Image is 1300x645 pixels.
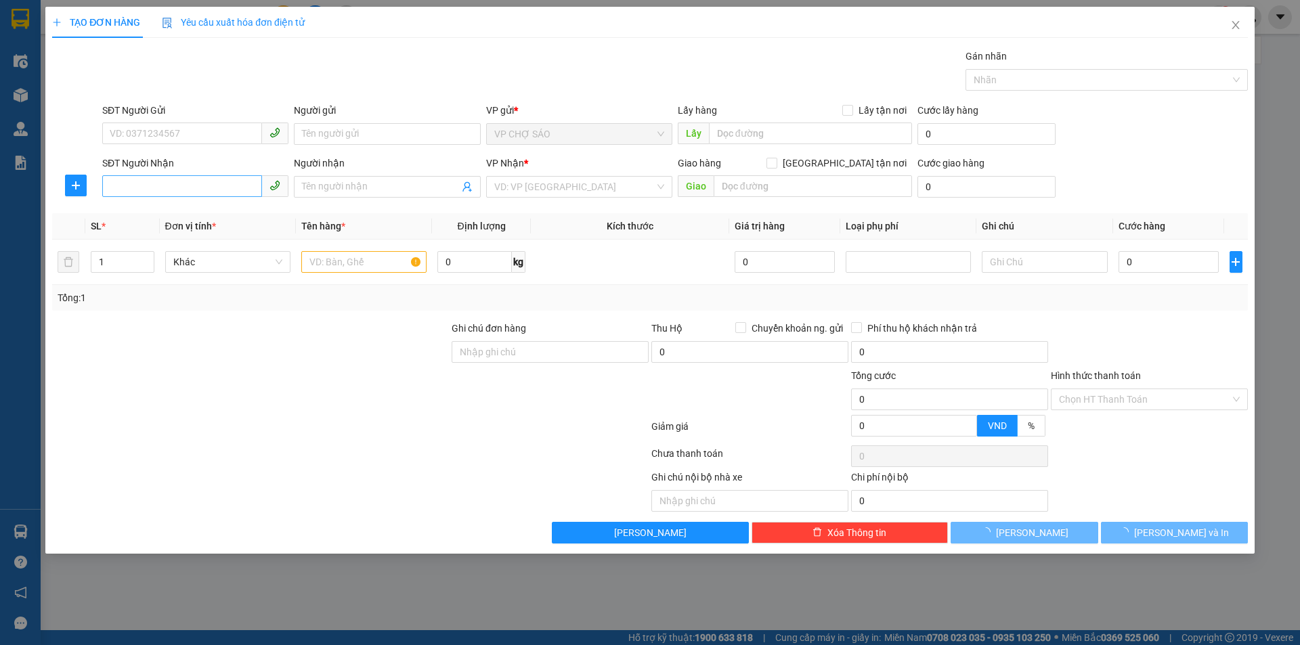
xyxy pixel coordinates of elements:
th: Ghi chú [976,213,1112,240]
span: plus [1230,257,1242,267]
div: SĐT Người Nhận [102,156,288,171]
span: loading [1119,527,1134,537]
input: Nhập ghi chú [651,490,848,512]
span: Thu Hộ [651,323,682,334]
span: down [966,427,974,435]
span: Lấy [678,123,709,144]
div: Người gửi [294,103,480,118]
span: VP CHỢ SÁO [494,124,664,144]
span: Đơn vị tính [165,221,216,231]
label: Ghi chú đơn hàng [452,323,526,334]
span: [GEOGRAPHIC_DATA] tận nơi [777,156,912,171]
button: Close [1217,7,1255,45]
div: Tổng: 1 [58,290,502,305]
span: close [1230,20,1241,30]
span: loading [981,527,996,537]
span: Lấy tận nơi [853,103,912,118]
button: delete [58,251,79,273]
span: user-add [462,181,473,192]
input: 0 [735,251,836,273]
span: VND [988,420,1007,431]
span: Yêu cầu xuất hóa đơn điện tử [162,17,305,28]
span: [PERSON_NAME] [996,525,1068,540]
label: Cước lấy hàng [917,105,978,116]
th: Loại phụ phí [840,213,976,240]
span: up [143,254,151,262]
span: Increase Value [961,416,976,426]
input: Ghi chú đơn hàng [452,341,649,363]
div: Ghi chú nội bộ nhà xe [651,470,848,490]
span: Tên hàng [301,221,345,231]
span: phone [269,127,280,138]
button: plus [65,175,87,196]
input: Dọc đường [709,123,912,144]
span: Định lượng [457,221,505,231]
label: Hình thức thanh toán [1051,370,1141,381]
img: icon [162,18,173,28]
span: phone [269,180,280,191]
span: Giao [678,175,714,197]
span: Chuyển khoản ng. gửi [746,321,848,336]
span: Cước hàng [1119,221,1165,231]
button: plus [1230,251,1242,273]
span: TẠO ĐƠN HÀNG [52,17,140,28]
input: Cước lấy hàng [917,123,1056,145]
button: [PERSON_NAME] [951,522,1098,543]
span: Kích thước [607,221,653,231]
label: Gán nhãn [966,51,1007,62]
input: Dọc đường [714,175,912,197]
span: Tổng cước [851,370,896,381]
span: % [1028,420,1035,431]
div: Chi phí nội bộ [851,470,1048,490]
div: Chưa thanh toán [650,446,850,470]
span: [PERSON_NAME] và In [1134,525,1229,540]
span: VP Nhận [486,158,524,169]
span: Decrease Value [961,426,976,436]
input: Ghi Chú [982,251,1107,273]
label: Cước giao hàng [917,158,984,169]
div: SĐT Người Gửi [102,103,288,118]
span: Decrease Value [139,262,154,272]
span: Increase Value [139,252,154,262]
span: Giao hàng [678,158,721,169]
span: Lấy hàng [678,105,717,116]
span: SL [91,221,102,231]
span: delete [812,527,822,538]
span: up [966,417,974,425]
button: deleteXóa Thông tin [752,522,949,543]
span: kg [512,251,525,273]
input: Cước giao hàng [917,176,1056,198]
div: Giảm giá [650,419,850,443]
button: [PERSON_NAME] [552,522,749,543]
span: [PERSON_NAME] [614,525,687,540]
input: VD: Bàn, Ghế [301,251,427,273]
button: [PERSON_NAME] và In [1101,522,1248,543]
span: plus [66,180,86,191]
span: plus [52,18,62,27]
div: VP gửi [486,103,672,118]
span: Khác [173,252,282,272]
span: Phí thu hộ khách nhận trả [862,321,982,336]
span: Xóa Thông tin [827,525,886,540]
span: Giá trị hàng [735,221,785,231]
span: down [143,263,151,271]
div: Người nhận [294,156,480,171]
